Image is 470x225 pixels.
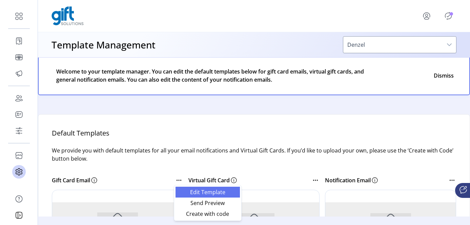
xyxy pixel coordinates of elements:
[41,87,92,93] span: Template Management
[56,67,381,84] span: Welcome to your template manager. You can edit the default templates below for gift card emails, ...
[62,155,142,161] div: Need help? Visit our
[325,176,371,184] p: Notification Email
[52,6,84,25] img: logo
[52,128,456,146] h4: Default Templates
[176,208,240,219] li: Create with code
[52,38,156,52] h3: Template Management
[46,139,157,171] p: Type main email headline here
[27,86,176,101] div: Go to to manage and edit the content of each Notification Email. Edit recurring content in this t...
[413,8,443,24] button: menu
[188,176,230,184] p: Virtual Gift Card
[343,37,443,53] span: Denzel
[180,211,236,217] span: Create with code
[443,11,454,21] button: Publisher Panel
[443,37,456,53] div: dropdown trigger
[46,176,157,212] p: Value:Place rapid tag here
[66,125,137,138] button: Edit button text here
[176,198,240,208] li: Send Preview
[52,146,456,171] p: We provide you with default templates for all your email notifications and Virtual Gift Cards. If...
[52,176,90,184] p: Gift Card Email
[180,189,236,195] span: Edit Template
[40,74,164,86] div: Notification Email Content will appear here
[430,71,457,80] button: Close
[48,58,155,83] p: Type main VgC headline here
[180,200,236,206] span: Send Preview
[46,141,157,153] p: Type main email headline here
[176,187,240,198] li: Edit Template
[107,155,142,160] a: Support Center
